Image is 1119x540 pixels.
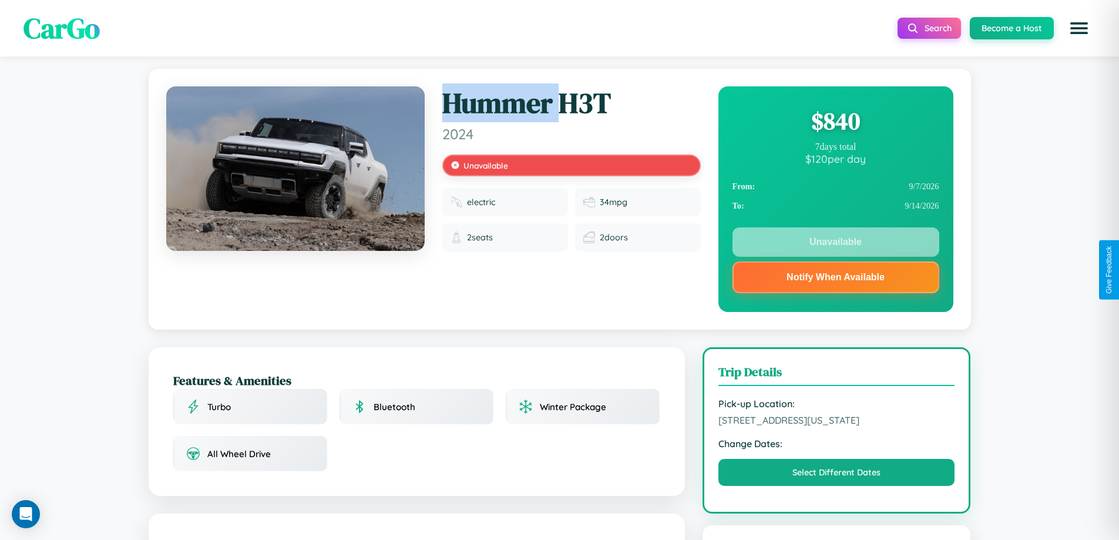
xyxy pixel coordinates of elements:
[732,177,939,196] div: 9 / 7 / 2026
[467,232,493,243] span: 2 seats
[600,197,627,207] span: 34 mpg
[173,372,660,389] h2: Features & Amenities
[898,18,961,39] button: Search
[732,227,939,257] button: Unavailable
[207,401,231,412] span: Turbo
[732,201,744,211] strong: To:
[1063,12,1096,45] button: Open menu
[166,86,425,251] img: Hummer H3T 2024
[540,401,606,412] span: Winter Package
[23,9,100,48] span: CarGo
[732,261,939,293] button: Notify When Available
[463,160,508,170] span: Unavailable
[732,142,939,152] div: 7 days total
[442,125,701,143] span: 2024
[451,232,462,243] img: Seats
[583,196,595,208] img: Fuel efficiency
[732,105,939,137] div: $ 840
[583,232,595,243] img: Doors
[925,23,952,33] span: Search
[600,232,628,243] span: 2 doors
[718,398,955,410] strong: Pick-up Location:
[732,196,939,216] div: 9 / 14 / 2026
[718,414,955,426] span: [STREET_ADDRESS][US_STATE]
[451,196,462,208] img: Fuel type
[467,197,495,207] span: electric
[732,152,939,165] div: $ 120 per day
[374,401,415,412] span: Bluetooth
[12,500,40,528] div: Open Intercom Messenger
[718,438,955,450] strong: Change Dates:
[718,363,955,386] h3: Trip Details
[732,182,755,192] strong: From:
[970,17,1054,39] button: Become a Host
[442,86,701,120] h1: Hummer H3T
[1105,246,1113,294] div: Give Feedback
[718,459,955,486] button: Select Different Dates
[207,448,271,459] span: All Wheel Drive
